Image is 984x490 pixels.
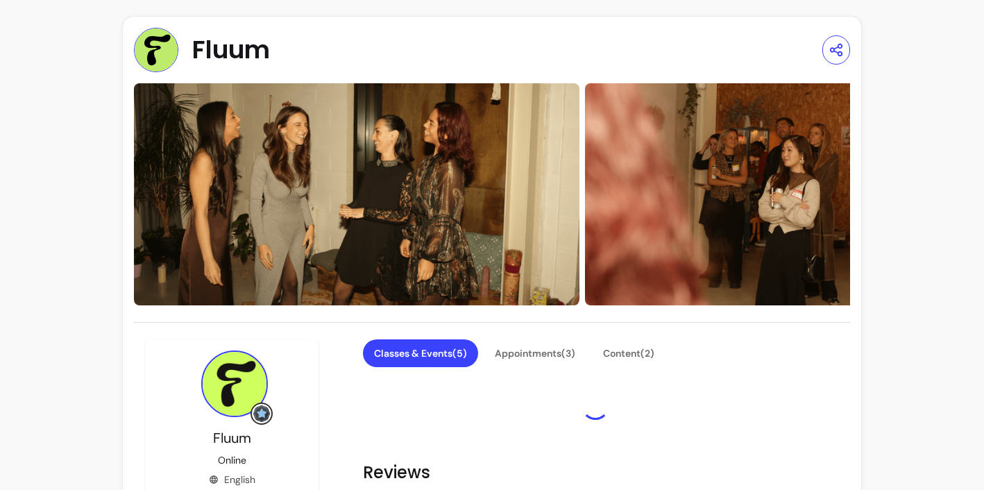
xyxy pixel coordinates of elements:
[363,339,478,367] button: Classes & Events(5)
[484,339,586,367] button: Appointments(3)
[582,392,609,420] div: Loading
[134,83,579,305] img: https://d22cr2pskkweo8.cloudfront.net/7da0f95d-a9ed-4b41-b915-5433de84e032
[201,350,268,417] img: Provider image
[192,36,270,64] span: Fluum
[253,405,270,422] img: Grow
[134,28,178,72] img: Provider image
[213,429,251,447] span: Fluum
[363,462,828,484] h2: Reviews
[209,473,255,487] div: English
[218,453,246,467] p: Online
[592,339,665,367] button: Content(2)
